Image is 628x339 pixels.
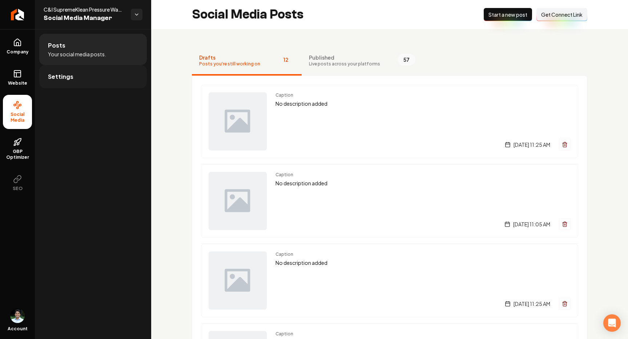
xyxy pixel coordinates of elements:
a: GBP Optimizer [3,132,32,166]
span: Settings [48,72,73,81]
span: 57 [398,54,415,65]
button: Get Connect Link [536,8,587,21]
a: Website [3,64,32,92]
p: No description added [275,259,571,267]
span: Live posts across your platforms [309,61,380,67]
span: SEO [10,186,25,191]
span: C&I SupremeKlean Pressure Washing Services [44,6,125,13]
span: Account [8,326,28,332]
h2: Social Media Posts [192,7,303,22]
button: SEO [3,169,32,197]
span: Get Connect Link [541,11,583,18]
span: Posts you're still working on [199,61,260,67]
span: [DATE] 11:05 AM [513,221,550,228]
span: Posts [48,41,65,50]
img: Post preview [209,251,267,310]
button: Start a new post [484,8,532,21]
span: Caption [275,172,571,178]
span: 12 [278,54,294,65]
span: Social Media [3,112,32,123]
img: Post preview [209,92,267,150]
p: No description added [275,100,571,108]
div: Open Intercom Messenger [603,314,621,332]
span: Caption [275,92,571,98]
span: Caption [275,251,571,257]
img: Post preview [209,172,267,230]
span: Caption [275,331,571,337]
img: Arwin Rahmatpanah [10,308,25,323]
p: No description added [275,179,571,187]
span: Website [5,80,30,86]
span: GBP Optimizer [3,149,32,160]
span: [DATE] 11:25 AM [514,300,550,307]
a: Post previewCaptionNo description added[DATE] 11:25 AM [201,243,578,317]
span: Social Media Manager [44,13,125,23]
span: Your social media posts. [48,51,106,58]
button: DraftsPosts you're still working on12 [192,47,302,76]
a: Settings [39,65,147,88]
span: Published [309,54,380,61]
span: Drafts [199,54,260,61]
span: Company [4,49,32,55]
span: [DATE] 11:25 AM [514,141,550,148]
a: Post previewCaptionNo description added[DATE] 11:25 AM [201,85,578,158]
a: Post previewCaptionNo description added[DATE] 11:05 AM [201,164,578,238]
span: Start a new post [488,11,527,18]
nav: Tabs [192,47,587,76]
img: Rebolt Logo [11,9,24,20]
button: PublishedLive posts across your platforms57 [302,47,423,76]
button: Open user button [10,308,25,323]
a: Company [3,32,32,61]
